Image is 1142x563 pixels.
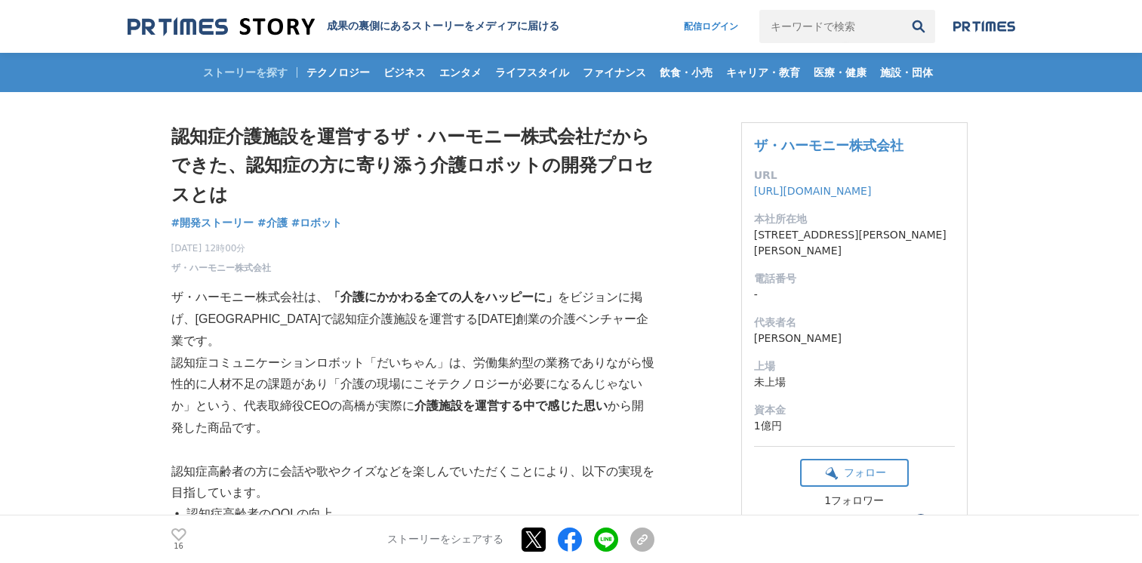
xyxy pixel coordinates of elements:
[183,504,654,524] li: 認知症高齢者のQOLの向上
[754,227,955,259] dd: [STREET_ADDRESS][PERSON_NAME][PERSON_NAME]
[754,211,955,227] dt: 本社所在地
[291,215,343,231] a: #ロボット
[433,66,488,79] span: エンタメ
[377,66,432,79] span: ビジネス
[328,291,558,303] strong: 「介護にかかわる全ての⼈をハッピーに」
[387,533,503,546] p: ストーリーをシェアする
[300,53,376,92] a: テクノロジー
[754,185,872,197] a: [URL][DOMAIN_NAME]
[257,216,288,229] span: #介護
[128,17,559,37] a: 成果の裏側にあるストーリーをメディアに届ける 成果の裏側にあるストーリーをメディアに届ける
[171,122,654,209] h1: 認知症介護施設を運営するザ・ハーモニー株式会社だからできた、認知症の方に寄り添う介護ロボットの開発プロセスとは
[754,137,903,153] a: ザ・ハーモニー株式会社
[874,53,939,92] a: 施設・団体
[754,418,955,434] dd: 1億円
[577,53,652,92] a: ファイナンス
[913,514,928,529] button: ？
[754,271,955,287] dt: 電話番号
[808,53,873,92] a: 医療・健康
[433,53,488,92] a: エンタメ
[489,66,575,79] span: ライフスタイル
[377,53,432,92] a: ビジネス
[808,66,873,79] span: 医療・健康
[654,53,719,92] a: 飲食・小売
[754,168,955,183] dt: URL
[128,17,315,37] img: 成果の裏側にあるストーリーをメディアに届ける
[874,66,939,79] span: 施設・団体
[720,66,806,79] span: キャリア・教育
[257,215,288,231] a: #介護
[171,543,186,550] p: 16
[171,352,654,439] p: 認知症コミュニケーションロボット「だいちゃん」は、労働集約型の業務でありながら慢性的に人材不足の課題があり「介護の現場にこそテクノロジーが必要になるんじゃないか」という、代表取締役CEOの⾼橋が...
[902,10,935,43] button: 検索
[300,66,376,79] span: テクノロジー
[754,402,955,418] dt: 資本金
[754,358,955,374] dt: 上場
[171,242,271,255] span: [DATE] 12時00分
[754,374,955,390] dd: 未上場
[489,53,575,92] a: ライフスタイル
[759,10,902,43] input: キーワードで検索
[754,331,955,346] dd: [PERSON_NAME]
[754,315,955,331] dt: 代表者名
[414,399,608,412] strong: 介護施設を運営する中で感じた思い
[291,216,343,229] span: #ロボット
[171,287,654,352] p: ザ・ハーモニー株式会社は、 をビジョンに掲げ、[GEOGRAPHIC_DATA]で認知症介護施設を運営する[DATE]創業の介護ベンチャー企業です。
[577,66,652,79] span: ファイナンス
[720,53,806,92] a: キャリア・教育
[327,20,559,33] h2: 成果の裏側にあるストーリーをメディアに届ける
[800,459,909,487] button: フォロー
[171,215,254,231] a: #開発ストーリー
[754,287,955,303] dd: -
[669,10,753,43] a: 配信ログイン
[171,216,254,229] span: #開発ストーリー
[171,461,654,505] p: 認知症高齢者の方に会話や歌やクイズなどを楽しんでいただくことにより、以下の実現を目指しています。
[953,20,1015,32] img: prtimes
[171,261,271,275] a: ザ・ハーモニー株式会社
[654,66,719,79] span: 飲食・小売
[800,494,909,508] div: 1フォロワー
